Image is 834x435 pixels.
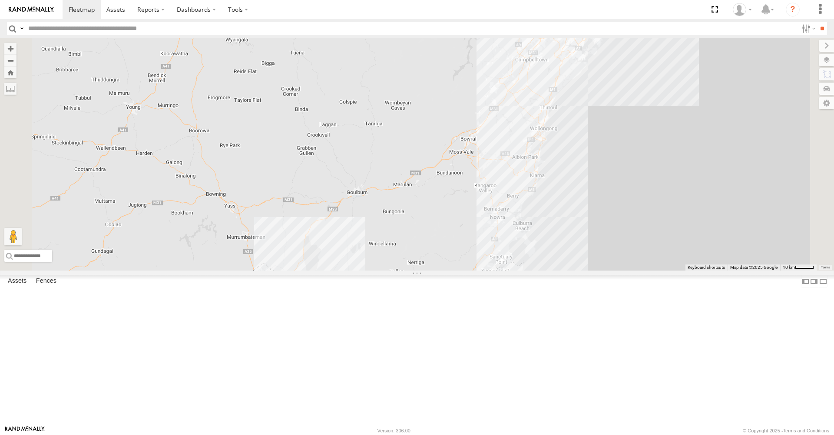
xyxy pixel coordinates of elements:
button: Drag Pegman onto the map to open Street View [4,228,22,245]
label: Hide Summary Table [819,275,827,288]
span: Map data ©2025 Google [730,265,778,270]
label: Search Filter Options [798,22,817,35]
div: Version: 306.00 [377,428,410,433]
i: ? [786,3,800,17]
a: Terms (opens in new tab) [821,266,830,269]
label: Assets [3,275,31,288]
div: Eric Yao [730,3,755,16]
label: Dock Summary Table to the Left [801,275,810,288]
img: rand-logo.svg [9,7,54,13]
label: Fences [32,275,61,288]
label: Search Query [18,22,25,35]
div: © Copyright 2025 - [743,428,829,433]
a: Visit our Website [5,426,45,435]
button: Zoom in [4,43,17,54]
button: Zoom Home [4,67,17,78]
button: Map Scale: 10 km per 40 pixels [780,264,817,271]
button: Zoom out [4,54,17,67]
span: 10 km [783,265,795,270]
button: Keyboard shortcuts [688,264,725,271]
label: Map Settings [819,97,834,109]
label: Dock Summary Table to the Right [810,275,818,288]
label: Measure [4,83,17,95]
a: Terms and Conditions [783,428,829,433]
